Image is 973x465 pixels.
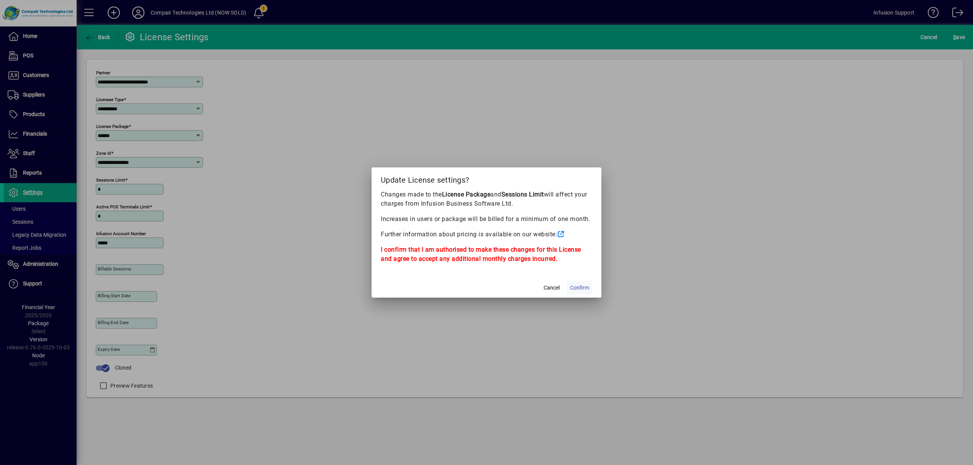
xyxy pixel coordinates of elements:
[381,214,592,224] p: Increases in users or package will be billed for a minimum of one month.
[381,230,592,239] p: Further information about pricing is available on our website:
[381,246,581,262] b: I confirm that I am authorised to make these changes for this License and agree to accept any add...
[372,167,601,190] h2: Update License settings?
[539,281,564,295] button: Cancel
[570,284,589,292] span: Confirm
[442,191,491,198] b: License Package
[501,191,544,198] b: Sessions Limit
[544,284,560,292] span: Cancel
[381,190,592,208] p: Changes made to the and will affect your charges from Infusion Business Software Ltd.
[567,281,592,295] button: Confirm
